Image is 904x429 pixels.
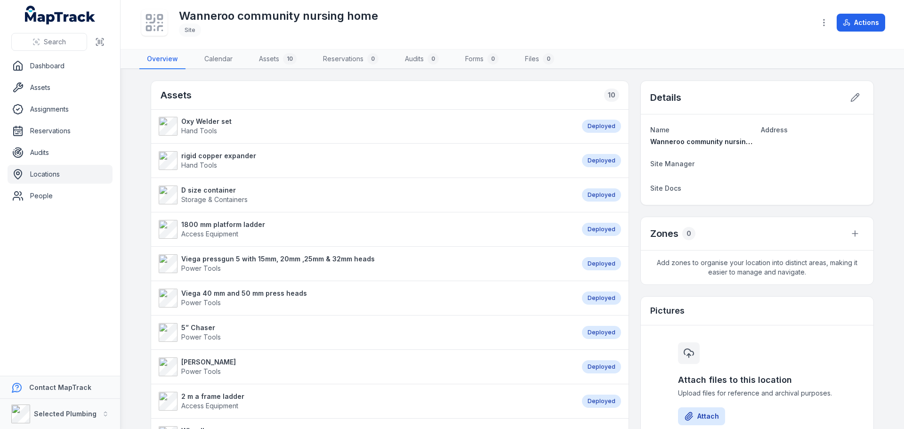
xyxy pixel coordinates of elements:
[181,161,217,169] span: Hand Tools
[181,333,221,341] span: Power Tools
[181,289,307,298] strong: Viega 40 mm and 50 mm press heads
[29,383,91,391] strong: Contact MapTrack
[8,78,113,97] a: Assets
[159,151,573,170] a: rigid copper expanderHand Tools
[159,392,573,411] a: 2 m a frame ladderAccess Equipment
[678,373,836,387] h3: Attach files to this location
[650,160,694,168] span: Site Manager
[8,186,113,205] a: People
[181,186,248,195] strong: D size container
[181,117,232,126] strong: Oxy Welder set
[604,89,619,102] div: 10
[582,223,621,236] div: Deployed
[181,264,221,272] span: Power Tools
[181,299,221,307] span: Power Tools
[315,49,386,69] a: Reservations0
[179,8,378,24] h1: Wanneroo community nursing home
[34,410,97,418] strong: Selected Plumbing
[159,357,573,376] a: [PERSON_NAME]Power Tools
[159,186,573,204] a: D size containerStorage & Containers
[367,53,379,65] div: 0
[641,251,873,284] span: Add zones to organise your location into distinct areas, making it easier to manage and navigate.
[428,53,439,65] div: 0
[650,184,681,192] span: Site Docs
[181,220,265,229] strong: 1800 mm platform ladder
[181,367,221,375] span: Power Tools
[487,53,499,65] div: 0
[181,357,236,367] strong: [PERSON_NAME]
[181,402,238,410] span: Access Equipment
[159,323,573,342] a: 5” ChaserPower Tools
[25,6,96,24] a: MapTrack
[761,126,788,134] span: Address
[8,143,113,162] a: Audits
[8,57,113,75] a: Dashboard
[159,289,573,308] a: Viega 40 mm and 50 mm press headsPower Tools
[582,120,621,133] div: Deployed
[44,37,66,47] span: Search
[517,49,562,69] a: Files0
[8,100,113,119] a: Assignments
[8,121,113,140] a: Reservations
[582,291,621,305] div: Deployed
[159,117,573,136] a: Oxy Welder setHand Tools
[582,154,621,167] div: Deployed
[181,392,244,401] strong: 2 m a frame ladder
[159,220,573,239] a: 1800 mm platform ladderAccess Equipment
[543,53,554,65] div: 0
[181,127,217,135] span: Hand Tools
[8,165,113,184] a: Locations
[582,188,621,202] div: Deployed
[582,326,621,339] div: Deployed
[678,389,836,398] span: Upload files for reference and archival purposes.
[197,49,240,69] a: Calendar
[582,395,621,408] div: Deployed
[650,227,678,240] h2: Zones
[397,49,446,69] a: Audits0
[682,227,695,240] div: 0
[181,230,238,238] span: Access Equipment
[159,254,573,273] a: Viega pressgun 5 with 15mm, 20mm ,25mm & 32mm headsPower Tools
[650,91,681,104] h2: Details
[251,49,304,69] a: Assets10
[283,53,297,65] div: 10
[181,195,248,203] span: Storage & Containers
[181,323,221,332] strong: 5” Chaser
[650,304,685,317] h3: Pictures
[458,49,506,69] a: Forms0
[139,49,186,69] a: Overview
[650,126,670,134] span: Name
[179,24,201,37] div: Site
[181,151,256,161] strong: rigid copper expander
[582,360,621,373] div: Deployed
[11,33,87,51] button: Search
[650,138,770,146] span: Wanneroo community nursing home
[161,89,192,102] h2: Assets
[837,14,885,32] button: Actions
[678,407,725,425] button: Attach
[582,257,621,270] div: Deployed
[181,254,375,264] strong: Viega pressgun 5 with 15mm, 20mm ,25mm & 32mm heads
